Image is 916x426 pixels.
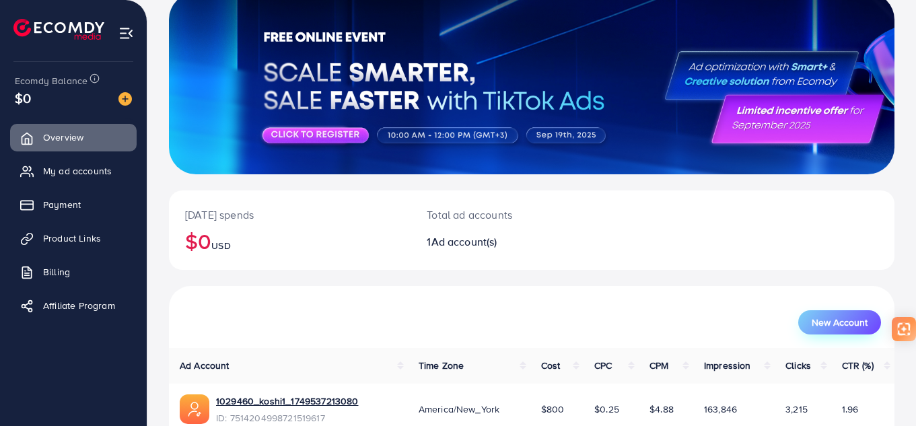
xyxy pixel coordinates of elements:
span: $0 [15,88,31,108]
span: $4.88 [649,402,674,416]
span: CTR (%) [842,359,874,372]
p: Total ad accounts [427,207,576,223]
button: New Account [798,310,881,334]
span: Billing [43,265,70,279]
span: $0.25 [594,402,619,416]
iframe: Chat [859,365,906,416]
a: Payment [10,191,137,218]
span: New Account [812,318,868,327]
span: My ad accounts [43,164,112,178]
span: CPM [649,359,668,372]
span: Affiliate Program [43,299,115,312]
h2: $0 [185,228,394,254]
a: Overview [10,124,137,151]
a: My ad accounts [10,157,137,184]
span: Payment [43,198,81,211]
a: Billing [10,258,137,285]
img: image [118,92,132,106]
span: 163,846 [704,402,737,416]
img: ic-ads-acc.e4c84228.svg [180,394,209,424]
span: Ad Account [180,359,230,372]
span: Impression [704,359,751,372]
span: $800 [541,402,565,416]
span: USD [211,239,230,252]
span: Ecomdy Balance [15,74,87,87]
a: 1029460_koshi1_1749537213080 [216,394,358,408]
a: Product Links [10,225,137,252]
img: logo [13,19,104,40]
span: ID: 7514204998721519617 [216,411,358,425]
h2: 1 [427,236,576,248]
span: CPC [594,359,612,372]
span: America/New_York [419,402,500,416]
img: menu [118,26,134,41]
span: Product Links [43,232,101,245]
span: 1.96 [842,402,859,416]
span: Time Zone [419,359,464,372]
span: 3,215 [785,402,808,416]
p: [DATE] spends [185,207,394,223]
span: Overview [43,131,83,144]
a: Affiliate Program [10,292,137,319]
span: Cost [541,359,561,372]
span: Ad account(s) [431,234,497,249]
span: Clicks [785,359,811,372]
